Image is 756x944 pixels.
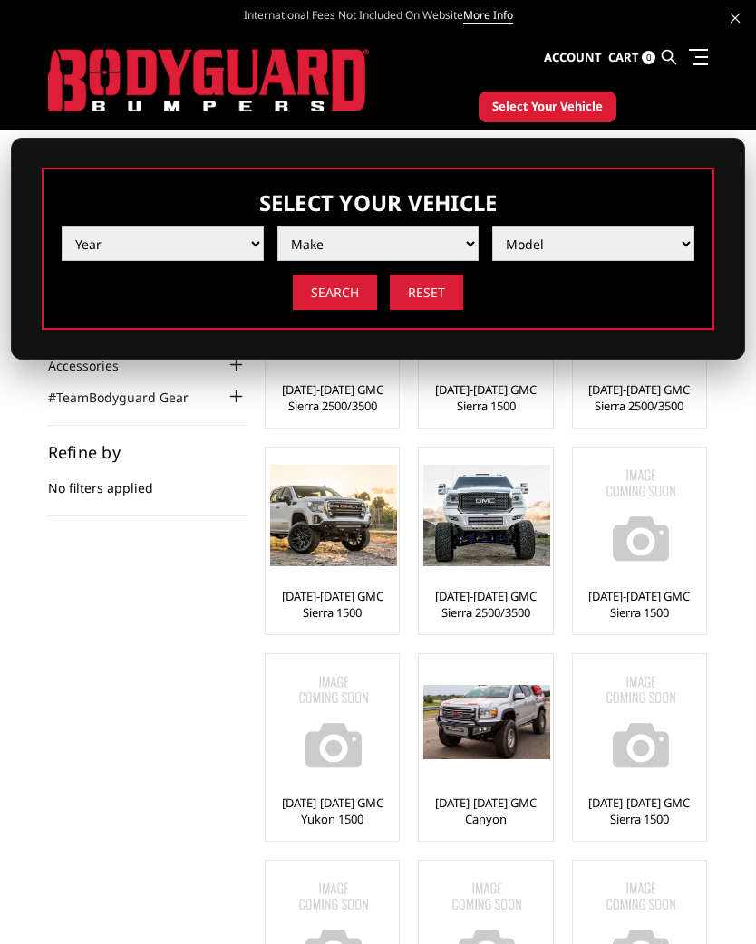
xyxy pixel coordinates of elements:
[577,795,702,827] a: [DATE]-[DATE] GMC Sierra 1500
[544,49,602,65] span: Account
[390,275,463,310] input: Reset
[270,659,394,785] a: No Image
[577,659,702,785] a: No Image
[62,226,264,261] select: Please select the value from list.
[293,275,377,310] input: Search
[577,659,704,785] img: No Image
[642,51,655,64] span: 0
[577,452,704,579] img: No Image
[577,381,702,414] a: [DATE]-[DATE] GMC Sierra 2500/3500
[270,659,397,785] img: No Image
[479,92,616,122] button: Select Your Vehicle
[48,444,247,516] div: No filters applied
[463,7,513,24] a: More Info
[48,356,141,375] a: Accessories
[577,588,702,621] a: [DATE]-[DATE] GMC Sierra 1500
[544,34,602,82] a: Account
[608,49,639,65] span: Cart
[62,188,694,217] h3: Select Your Vehicle
[270,381,394,414] a: [DATE]-[DATE] GMC Sierra 2500/3500
[270,588,394,621] a: [DATE]-[DATE] GMC Sierra 1500
[277,226,480,261] select: Please select the value from list.
[423,795,548,827] a: [DATE]-[DATE] GMC Canyon
[48,444,247,460] h5: Refine by
[48,388,211,407] a: #TeamBodyguard Gear
[48,49,369,112] img: BODYGUARD BUMPERS
[423,381,548,414] a: [DATE]-[DATE] GMC Sierra 1500
[608,34,655,82] a: Cart 0
[423,588,548,621] a: [DATE]-[DATE] GMC Sierra 2500/3500
[492,98,603,116] span: Select Your Vehicle
[270,795,394,827] a: [DATE]-[DATE] GMC Yukon 1500
[577,452,702,579] a: No Image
